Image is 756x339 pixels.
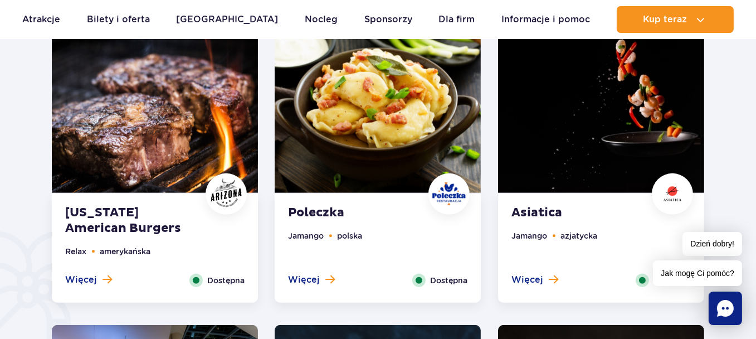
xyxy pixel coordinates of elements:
[52,18,258,193] img: Arizona American Burgers
[209,177,243,211] img: Arizona American Burgers
[430,274,467,287] span: Dostępna
[709,292,742,325] div: Chat
[305,6,338,33] a: Nocleg
[288,230,324,242] li: Jamango
[176,6,278,33] a: [GEOGRAPHIC_DATA]
[65,274,112,286] button: Więcej
[643,14,687,25] span: Kup teraz
[207,274,245,287] span: Dostępna
[337,230,362,242] li: polska
[87,6,150,33] a: Bilety i oferta
[100,245,150,258] li: amerykańska
[656,181,689,206] img: Asiatica
[498,18,704,193] img: Asiatica
[288,274,335,286] button: Więcej
[288,205,423,221] strong: Poleczka
[65,205,200,236] strong: [US_STATE] American Burgers
[682,232,742,256] span: Dzień dobry!
[275,18,481,193] img: Poleczka
[653,260,742,286] span: Jak mogę Ci pomóc?
[65,274,97,286] span: Więcej
[439,6,475,33] a: Dla firm
[511,230,547,242] li: Jamango
[511,205,646,221] strong: Asiatica
[22,6,60,33] a: Atrakcje
[560,230,597,242] li: azjatycka
[617,6,734,33] button: Kup teraz
[364,6,412,33] a: Sponsorzy
[65,245,86,258] li: Relax
[288,274,320,286] span: Więcej
[432,177,466,211] img: Poleczka
[501,6,590,33] a: Informacje i pomoc
[511,274,543,286] span: Więcej
[511,274,558,286] button: Więcej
